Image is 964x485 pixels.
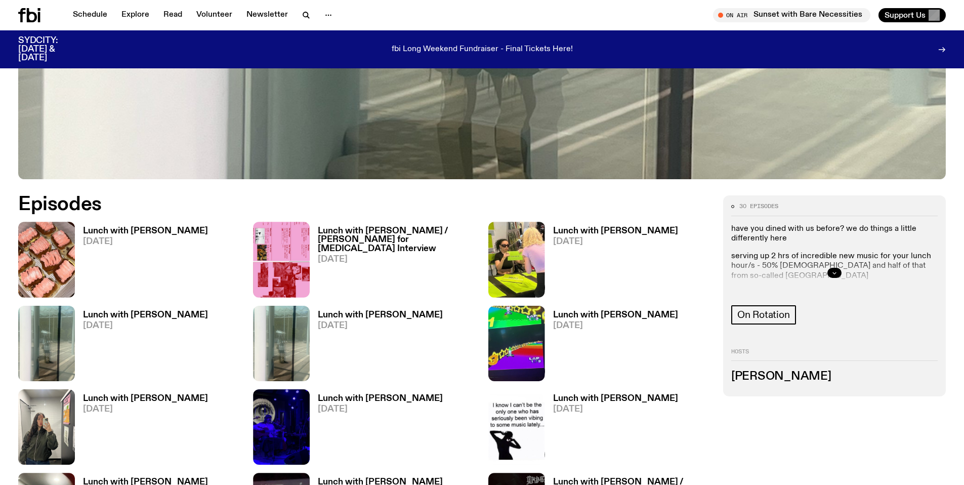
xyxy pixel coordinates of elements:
button: Support Us [878,8,946,22]
a: Lunch with [PERSON_NAME][DATE] [75,227,208,297]
a: Lunch with [PERSON_NAME][DATE] [545,394,678,465]
p: have you dined with us before? we do things a little differently here [731,224,938,244]
h3: Lunch with [PERSON_NAME] [553,227,678,235]
h3: Lunch with [PERSON_NAME] [318,311,443,319]
span: [DATE] [83,405,208,414]
a: On Rotation [731,305,796,325]
span: [DATE] [83,237,208,246]
a: Explore [115,8,155,22]
span: [DATE] [318,405,443,414]
h2: Episodes [18,195,633,214]
span: [DATE] [83,321,208,330]
h3: SYDCITY: [DATE] & [DATE] [18,36,83,62]
h2: Hosts [731,349,938,361]
span: 30 episodes [739,204,778,209]
h3: Lunch with [PERSON_NAME] [553,311,678,319]
a: Read [157,8,188,22]
a: Lunch with [PERSON_NAME][DATE] [75,394,208,465]
h3: Lunch with [PERSON_NAME] [83,311,208,319]
span: [DATE] [553,321,678,330]
span: [DATE] [318,255,476,264]
h3: Lunch with [PERSON_NAME] [83,227,208,235]
a: Lunch with [PERSON_NAME][DATE] [545,227,678,297]
span: [DATE] [553,405,678,414]
a: Lunch with [PERSON_NAME][DATE] [310,394,443,465]
h3: [PERSON_NAME] [731,371,938,382]
p: serving up 2 hrs of incredible new music for your lunch hour/s - 50% [DEMOGRAPHIC_DATA] and half ... [731,252,938,281]
h3: Lunch with [PERSON_NAME] [553,394,678,403]
h3: Lunch with [PERSON_NAME] / [PERSON_NAME] for [MEDICAL_DATA] Interview [318,227,476,253]
a: Newsletter [240,8,294,22]
a: Lunch with [PERSON_NAME] / [PERSON_NAME] for [MEDICAL_DATA] Interview[DATE] [310,227,476,297]
span: [DATE] [318,321,443,330]
a: Volunteer [190,8,238,22]
a: Lunch with [PERSON_NAME][DATE] [545,311,678,381]
span: [DATE] [553,237,678,246]
h3: Lunch with [PERSON_NAME] [83,394,208,403]
a: Lunch with [PERSON_NAME][DATE] [75,311,208,381]
h3: Lunch with [PERSON_NAME] [318,394,443,403]
span: On Rotation [737,309,790,320]
span: Support Us [885,11,926,20]
a: Lunch with [PERSON_NAME][DATE] [310,311,443,381]
p: fbi Long Weekend Fundraiser - Final Tickets Here! [392,45,573,54]
a: Schedule [67,8,113,22]
button: On AirSunset with Bare Necessities [713,8,870,22]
